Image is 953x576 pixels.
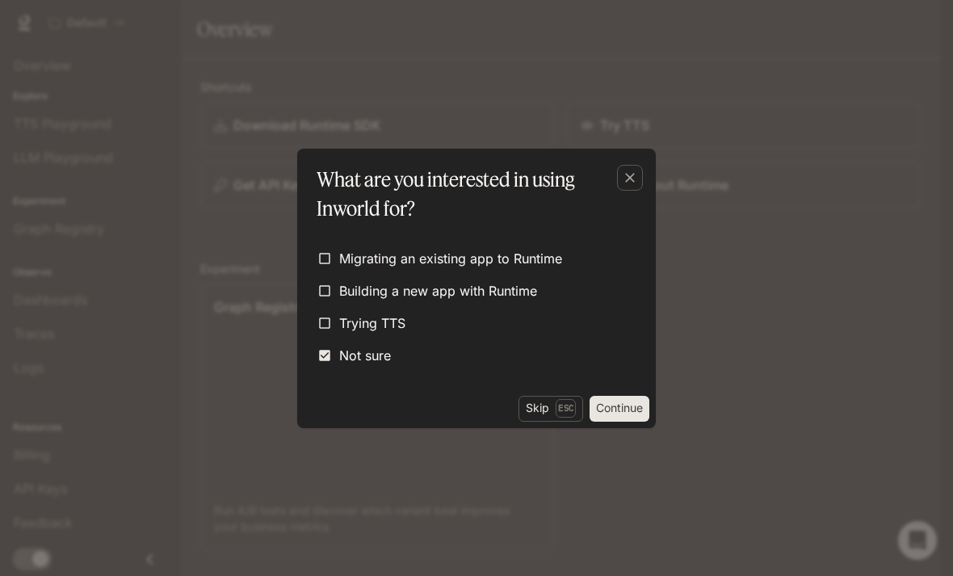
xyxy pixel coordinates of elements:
[556,399,576,417] p: Esc
[590,396,649,422] button: Continue
[339,313,405,333] span: Trying TTS
[339,346,391,365] span: Not sure
[339,281,537,301] span: Building a new app with Runtime
[518,396,583,422] button: SkipEsc
[339,249,562,268] span: Migrating an existing app to Runtime
[317,165,630,223] p: What are you interested in using Inworld for?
